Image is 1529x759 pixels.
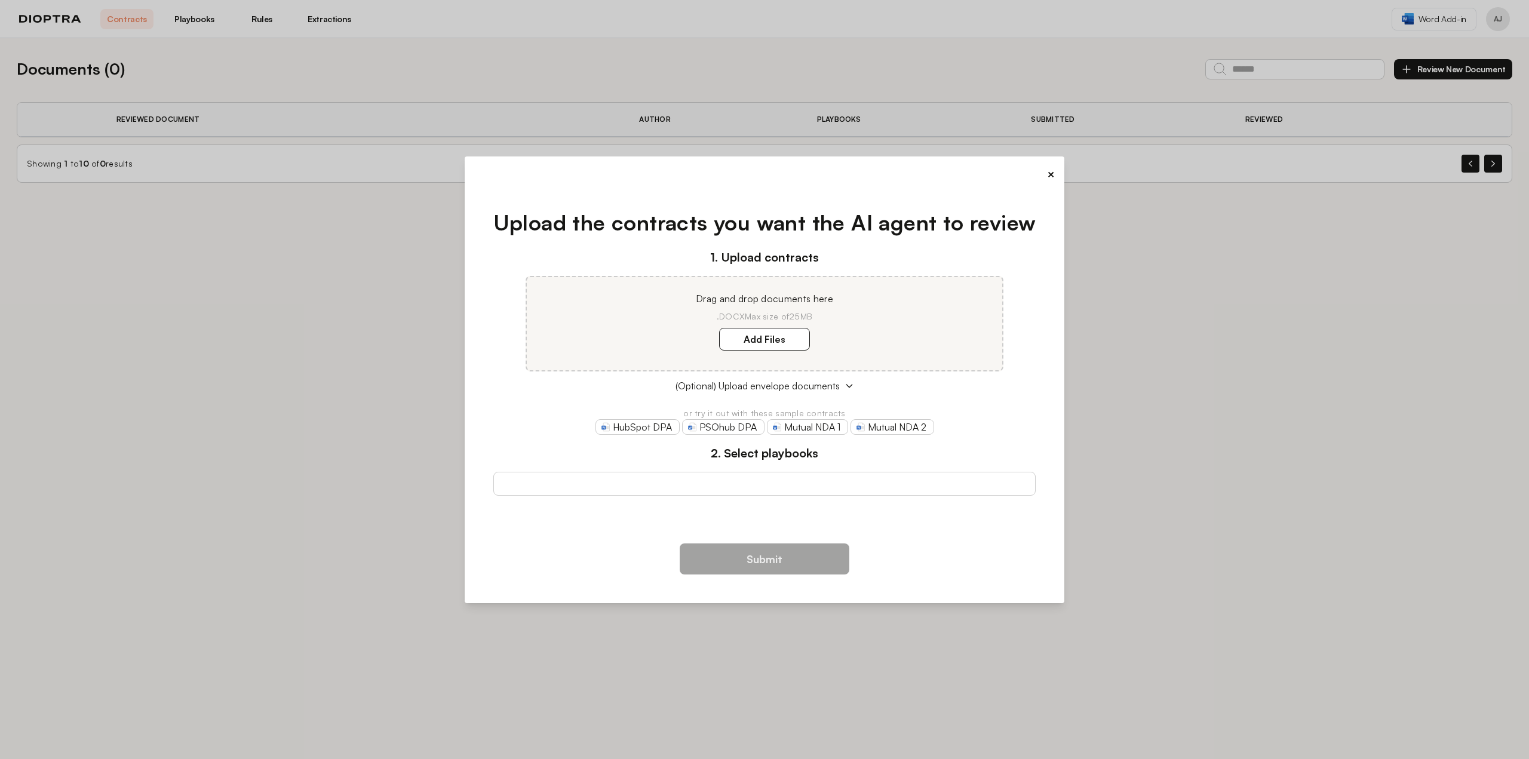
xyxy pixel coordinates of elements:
[541,311,988,322] p: .DOCX Max size of 25MB
[493,248,1036,266] h3: 1. Upload contracts
[682,419,764,435] a: PSOhub DPA
[493,207,1036,239] h1: Upload the contracts you want the AI agent to review
[680,543,849,574] button: Submit
[767,419,848,435] a: Mutual NDA 1
[719,328,810,351] label: Add Files
[493,379,1036,393] button: (Optional) Upload envelope documents
[493,444,1036,462] h3: 2. Select playbooks
[541,291,988,306] p: Drag and drop documents here
[493,407,1036,419] p: or try it out with these sample contracts
[676,379,840,393] span: (Optional) Upload envelope documents
[1047,166,1055,183] button: ×
[851,419,934,435] a: Mutual NDA 2
[595,419,680,435] a: HubSpot DPA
